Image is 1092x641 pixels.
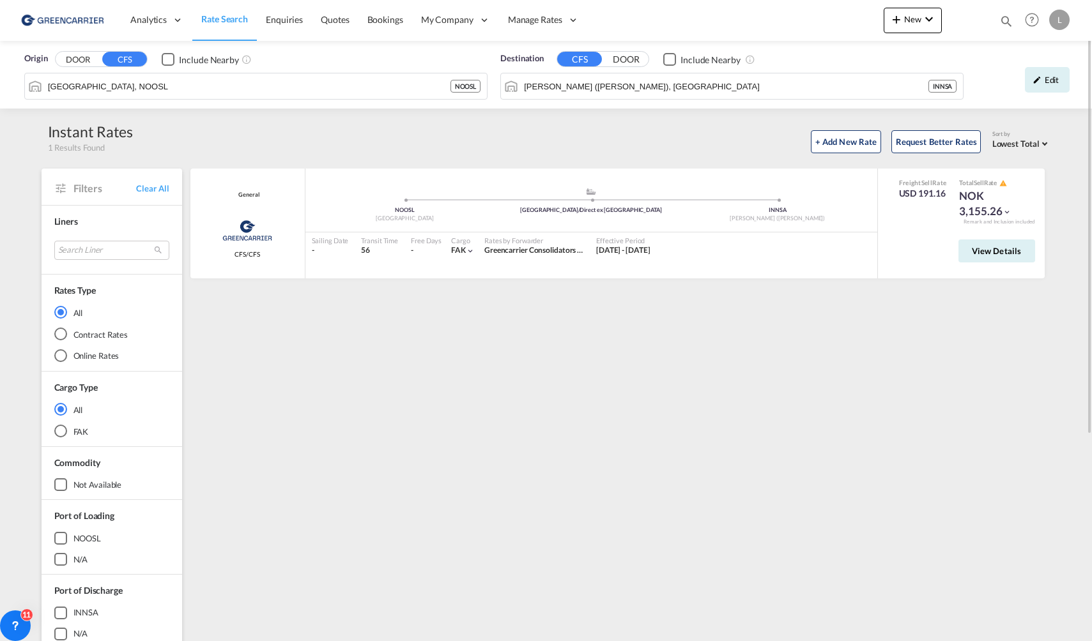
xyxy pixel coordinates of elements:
[508,13,562,26] span: Manage Rates
[484,245,583,256] div: Greencarrier Consolidators (Norway)
[54,403,169,416] md-radio-button: All
[959,178,1023,188] div: Total Rate
[1049,10,1070,30] div: L
[921,179,932,186] span: Sell
[484,245,661,255] span: Greencarrier Consolidators ([GEOGRAPHIC_DATA])
[54,628,169,640] md-checkbox: N/A
[54,381,98,394] div: Cargo Type
[889,11,904,27] md-icon: icon-plus 400-fg
[992,139,1040,149] span: Lowest Total
[54,553,169,566] md-checkbox: N/A
[54,510,115,521] span: Port of Loading
[1021,9,1049,32] div: Help
[974,179,984,186] span: Sell
[54,607,169,619] md-checkbox: INNSA
[19,6,105,34] img: e39c37208afe11efa9cb1d7a6ea7d6f5.png
[48,77,450,96] input: Search by Port
[130,13,167,26] span: Analytics
[524,77,928,96] input: Search by Port
[266,14,303,25] span: Enquiries
[411,236,442,245] div: Free Days
[899,187,947,200] div: USD 191.16
[745,54,755,64] md-icon: Unchecked: Ignores neighbouring ports when fetching rates.Checked : Includes neighbouring ports w...
[1025,67,1070,93] div: icon-pencilEdit
[48,142,105,153] span: 1 Results Found
[889,14,937,24] span: New
[73,181,137,195] span: Filters
[54,425,169,437] md-radio-button: FAK
[999,179,1007,187] md-icon: icon-alert
[998,178,1007,188] button: icon-alert
[73,554,88,565] div: N/A
[73,532,102,544] div: NOOSL
[958,239,1035,262] button: View Details
[1033,75,1042,84] md-icon: icon-pencil
[498,206,684,215] div: [GEOGRAPHIC_DATA]/Direct ex [GEOGRAPHIC_DATA]
[321,14,349,25] span: Quotes
[312,236,349,245] div: Sailing Date
[73,607,99,618] div: INNSA
[162,52,239,66] md-checkbox: Checkbox No Ink
[596,245,650,255] span: [DATE] - [DATE]
[54,532,169,545] md-checkbox: NOOSL
[54,349,169,362] md-radio-button: Online Rates
[1003,207,1011,216] md-icon: icon-chevron-down
[56,52,100,67] button: DOOR
[179,54,239,66] div: Include Nearby
[663,52,741,66] md-checkbox: Checkbox No Ink
[928,80,957,93] div: INNSA
[136,183,169,194] span: Clear All
[596,245,650,256] div: 01 Sep 2025 - 30 Sep 2025
[992,135,1051,150] md-select: Select: Lowest Total
[54,328,169,340] md-radio-button: Contract Rates
[604,52,649,67] button: DOOR
[312,245,349,256] div: -
[102,52,147,66] button: CFS
[367,14,403,25] span: Bookings
[596,236,650,245] div: Effective Period
[1021,9,1043,31] span: Help
[450,80,481,93] div: NOOSL
[451,245,466,255] span: FAK
[884,8,942,33] button: icon-plus 400-fgNewicon-chevron-down
[48,121,134,142] div: Instant Rates
[242,54,252,64] md-icon: Unchecked: Ignores neighbouring ports when fetching rates.Checked : Includes neighbouring ports w...
[73,479,122,490] div: not available
[235,191,259,199] span: General
[484,236,583,245] div: Rates by Forwarder
[954,218,1045,225] div: Remark and Inclusion included
[361,245,398,256] div: 56
[25,73,487,99] md-input-container: Oslo, NOOSL
[466,246,475,255] md-icon: icon-chevron-down
[811,130,881,153] button: + Add New Rate
[899,178,947,187] div: Freight Rate
[411,245,413,256] div: -
[219,215,275,246] img: Greencarrier Consolidators
[992,130,1051,139] div: Sort by
[235,250,259,259] span: CFS/CFS
[54,457,100,468] span: Commodity
[54,216,78,227] span: Liners
[583,188,599,195] md-icon: assets/icons/custom/ship-fill.svg
[999,14,1013,33] div: icon-magnify
[235,191,259,199] div: Contract / Rate Agreement / Tariff / Spot Pricing Reference Number: General
[684,206,871,215] div: INNSA
[684,215,871,223] div: [PERSON_NAME] ([PERSON_NAME])
[921,11,937,27] md-icon: icon-chevron-down
[54,306,169,319] md-radio-button: All
[312,215,498,223] div: [GEOGRAPHIC_DATA]
[500,52,544,65] span: Destination
[891,130,981,153] button: Request Better Rates
[361,236,398,245] div: Transit Time
[451,236,475,245] div: Cargo
[24,52,47,65] span: Origin
[73,628,88,639] div: N/A
[501,73,963,99] md-input-container: Jawaharlal Nehru (Nhava Sheva), INNSA
[312,206,498,215] div: NOOSL
[557,52,602,66] button: CFS
[681,54,741,66] div: Include Nearby
[972,246,1022,256] span: View Details
[959,188,1023,219] div: NOK 3,155.26
[201,13,248,24] span: Rate Search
